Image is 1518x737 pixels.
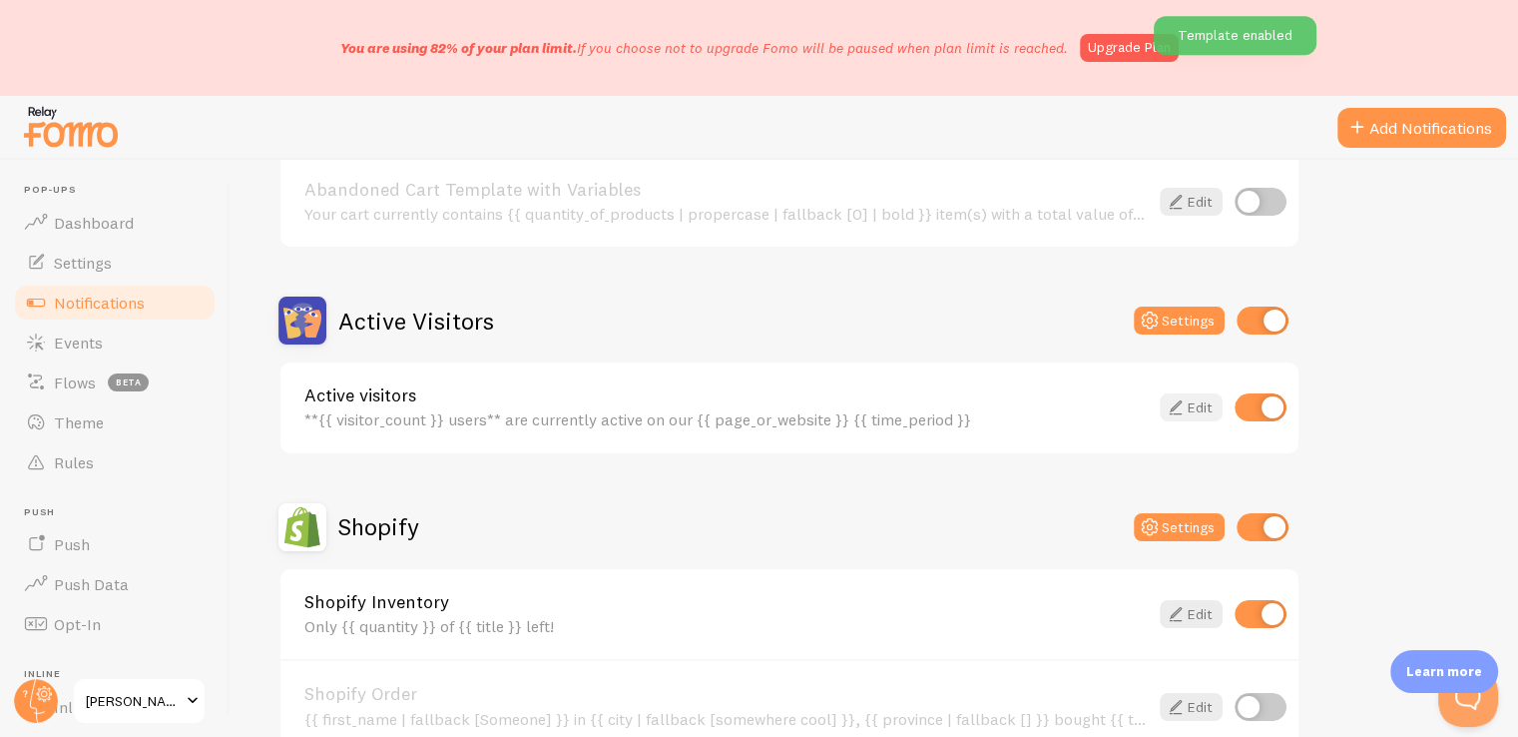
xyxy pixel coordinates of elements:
div: **{{ visitor_count }} users** are currently active on our {{ page_or_website }} {{ time_period }} [304,410,1148,428]
span: Push Data [54,574,129,594]
a: [PERSON_NAME] [72,677,207,725]
div: {{ first_name | fallback [Someone] }} in {{ city | fallback [somewhere cool] }}, {{ province | fa... [304,710,1148,728]
img: Active Visitors [278,297,326,345]
span: Inline [24,668,218,681]
a: Notifications [12,283,218,323]
button: Settings [1134,307,1225,335]
a: Edit [1160,693,1223,721]
span: Pop-ups [24,184,218,197]
a: Shopify Inventory [304,593,1148,611]
a: Push Data [12,564,218,604]
a: Opt-In [12,604,218,644]
div: Learn more [1390,650,1498,693]
a: Dashboard [12,203,218,243]
h2: Active Visitors [338,306,494,337]
span: Settings [54,253,112,273]
a: Edit [1160,393,1223,421]
div: Your cart currently contains {{ quantity_of_products | propercase | fallback [0] | bold }} item(s... [304,205,1148,223]
a: Settings [12,243,218,283]
a: Edit [1160,600,1223,628]
span: [PERSON_NAME] [86,689,181,713]
span: Push [54,534,90,554]
span: Events [54,333,103,353]
span: Push [24,506,218,519]
a: Active visitors [304,386,1148,404]
p: If you choose not to upgrade Fomo will be paused when plan limit is reached. [340,38,1068,58]
span: Opt-In [54,614,101,634]
a: Rules [12,442,218,482]
span: Theme [54,412,104,432]
span: Rules [54,452,94,472]
a: Push [12,524,218,564]
a: Flows beta [12,363,218,402]
a: Shopify Order [304,685,1148,703]
div: Only {{ quantity }} of {{ title }} left! [304,617,1148,635]
span: Notifications [54,293,145,313]
button: Settings [1134,513,1225,541]
a: Events [12,323,218,363]
span: Dashboard [54,213,134,233]
span: Flows [54,372,96,392]
div: Template enabled [1154,16,1316,55]
h2: Shopify [338,511,419,542]
a: Abandoned Cart Template with Variables [304,181,1148,199]
img: fomo-relay-logo-orange.svg [21,101,121,152]
a: Edit [1160,188,1223,216]
span: You are using 82% of your plan limit. [340,39,577,57]
a: Upgrade Plan [1080,34,1179,62]
p: Learn more [1406,662,1482,681]
span: beta [108,373,149,391]
a: Theme [12,402,218,442]
iframe: Help Scout Beacon - Open [1438,667,1498,727]
img: Shopify [278,503,326,551]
